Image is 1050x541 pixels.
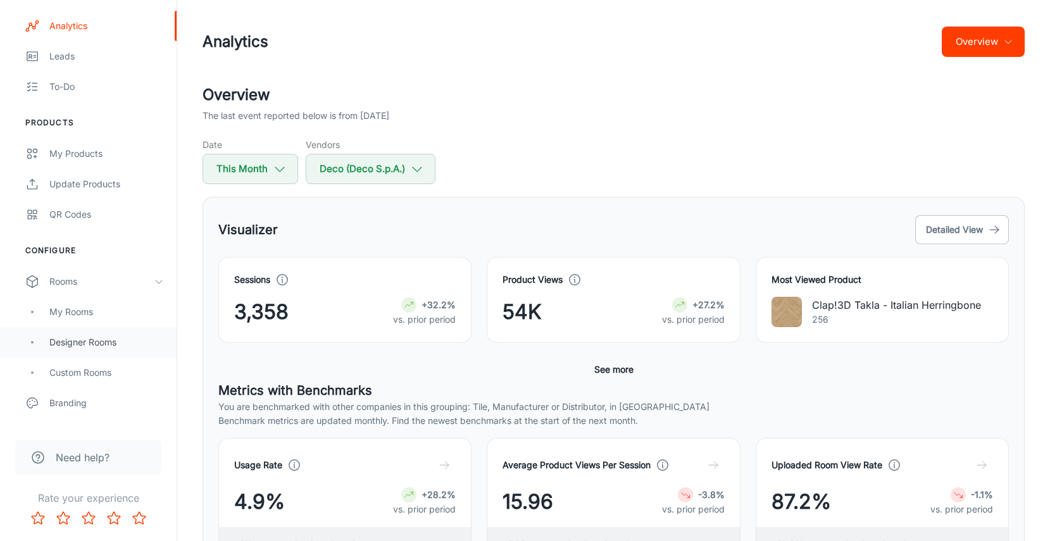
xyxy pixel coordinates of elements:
[772,487,831,517] span: 87.2%
[49,80,164,94] div: To-do
[422,489,456,500] strong: +28.2%
[422,299,456,310] strong: +32.2%
[942,27,1025,57] button: Overview
[203,30,268,53] h1: Analytics
[234,487,285,517] span: 4.9%
[10,490,166,506] p: Rate your experience
[692,299,725,310] strong: +27.2%
[25,506,51,531] button: Rate 1 star
[76,506,101,531] button: Rate 3 star
[218,400,1009,414] p: You are benchmarked with other companies in this grouping: Tile, Manufacturer or Distributor, in ...
[915,215,1009,244] button: Detailed View
[812,297,981,313] p: Clap!3D Takla - Italian Herringbone
[51,506,76,531] button: Rate 2 star
[203,154,298,184] button: This Month
[49,177,164,191] div: Update Products
[503,297,542,327] span: 54K
[49,275,154,289] div: Rooms
[772,297,802,327] img: Clap!3D Takla - Italian Herringbone
[662,313,725,326] p: vs. prior period
[234,297,289,327] span: 3,358
[503,487,553,517] span: 15.96
[306,138,435,151] h5: Vendors
[49,396,164,410] div: Branding
[234,273,270,287] h4: Sessions
[56,450,109,465] span: Need help?
[203,138,298,151] h5: Date
[698,489,725,500] strong: -3.8%
[393,502,456,516] p: vs. prior period
[393,313,456,326] p: vs. prior period
[203,84,1025,106] h2: Overview
[772,458,882,472] h4: Uploaded Room View Rate
[971,489,993,500] strong: -1.1%
[503,273,563,287] h4: Product Views
[101,506,127,531] button: Rate 4 star
[49,335,164,349] div: Designer Rooms
[306,154,435,184] button: Deco (Deco S.p.A.)
[49,305,164,319] div: My Rooms
[49,49,164,63] div: Leads
[812,313,981,326] p: 256
[49,208,164,221] div: QR Codes
[234,458,282,472] h4: Usage Rate
[49,19,164,33] div: Analytics
[503,458,651,472] h4: Average Product Views Per Session
[662,502,725,516] p: vs. prior period
[203,109,389,123] p: The last event reported below is from [DATE]
[49,366,164,380] div: Custom Rooms
[49,147,164,161] div: My Products
[930,502,993,516] p: vs. prior period
[127,506,152,531] button: Rate 5 star
[589,358,639,381] button: See more
[772,273,993,287] h4: Most Viewed Product
[218,220,278,239] h5: Visualizer
[218,414,1009,428] p: Benchmark metrics are updated monthly. Find the newest benchmarks at the start of the next month.
[218,381,1009,400] h5: Metrics with Benchmarks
